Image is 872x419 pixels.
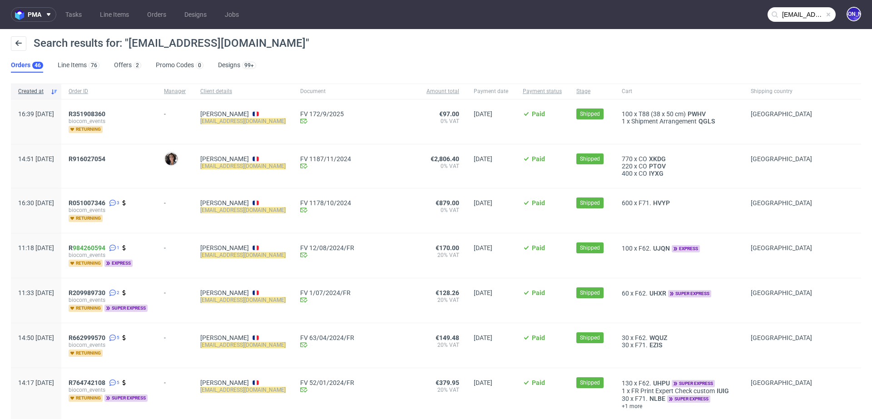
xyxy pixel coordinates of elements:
a: 5 [107,379,119,386]
span: R662999570 [69,334,105,341]
span: F62. [635,290,648,297]
a: FV 172/9/2025 [300,110,412,118]
div: x [622,199,736,207]
span: Cart [622,88,736,95]
span: 30 [622,334,629,341]
div: - [164,286,186,296]
span: 60 [622,290,629,297]
a: [PERSON_NAME] [200,289,249,296]
span: [GEOGRAPHIC_DATA] [751,379,812,386]
span: [GEOGRAPHIC_DATA] [751,244,812,251]
a: 2 [107,289,119,296]
span: returning [69,305,103,312]
mark: [EMAIL_ADDRESS][DOMAIN_NAME] [200,118,286,124]
span: Search results for: "[EMAIL_ADDRESS][DOMAIN_NAME]" [34,37,309,49]
span: T88 (38 x 50 cm) [639,110,686,118]
span: [DATE] [474,155,492,163]
span: biocom_events [69,386,149,394]
span: Shipped [580,199,600,207]
a: FV 1/07/2024/FR [300,289,412,296]
a: XKDG [647,155,668,163]
a: 984260594 [73,244,105,251]
span: 100 [622,245,633,252]
a: [PERSON_NAME] [200,244,249,251]
span: Payment date [474,88,508,95]
span: [GEOGRAPHIC_DATA] [751,155,812,163]
span: IYXG [647,170,665,177]
span: express [104,260,133,267]
mark: [EMAIL_ADDRESS][DOMAIN_NAME] [200,163,286,169]
div: 46 [35,62,41,69]
a: PWHV [686,110,708,118]
a: HVYP [651,199,672,207]
a: [PERSON_NAME] [200,199,249,207]
span: UJQN [651,245,672,252]
span: biocom_events [69,118,149,125]
span: 220 [622,163,633,170]
span: 16:30 [DATE] [18,199,54,207]
span: 14:17 [DATE] [18,379,54,386]
span: CO [639,163,647,170]
div: 2 [136,62,139,69]
span: NLBE [648,395,667,402]
a: [PERSON_NAME] [200,379,249,386]
span: 11:18 [DATE] [18,244,54,251]
span: PTOV [647,163,668,170]
a: 1 [107,244,119,251]
span: 1 [622,387,625,394]
span: 20% VAT [426,296,459,304]
a: EZIS [648,341,664,349]
span: biocom_events [69,296,149,304]
a: Orders [142,7,172,22]
span: 16:39 [DATE] [18,110,54,118]
span: Manager [164,88,186,95]
span: Paid [532,155,545,163]
a: FV 52/01/2024/FR [300,379,412,386]
span: returning [69,350,103,357]
a: 5 [107,334,119,341]
button: pma [11,7,56,22]
span: Shipped [580,289,600,297]
a: Tasks [60,7,87,22]
a: Designs [179,7,212,22]
div: x [622,118,736,125]
span: Shipped [580,379,600,387]
span: €128.26 [436,289,459,296]
a: R764742108 [69,379,107,386]
span: Payment status [523,88,562,95]
mark: [EMAIL_ADDRESS][DOMAIN_NAME] [200,207,286,213]
span: 5 [117,379,119,386]
span: Document [300,88,412,95]
span: 1 [117,244,119,251]
span: Stage [576,88,607,95]
mark: [EMAIL_ADDRESS][DOMAIN_NAME] [200,342,286,348]
img: logo [15,10,28,20]
span: 20% VAT [426,341,459,349]
span: R351908360 [69,110,105,118]
a: Line Items76 [58,58,99,73]
span: Order ID [69,88,149,95]
span: 11:33 [DATE] [18,289,54,296]
a: R051007346 [69,199,107,207]
span: Paid [532,244,545,251]
a: FV 12/08/2024/FR [300,244,412,251]
div: x [622,387,736,394]
span: Shipped [580,334,600,342]
span: 100 [622,110,633,118]
a: +1 more [622,403,736,410]
span: super express [672,380,715,387]
a: R662999570 [69,334,107,341]
span: super express [668,290,711,297]
span: [DATE] [474,110,492,118]
span: super express [104,305,148,312]
div: 0 [198,62,201,69]
span: R [69,244,105,251]
span: returning [69,260,103,267]
span: [DATE] [474,244,492,251]
a: IUIG [715,387,731,394]
span: returning [69,394,103,402]
span: CO [639,155,647,163]
span: F71. [639,199,651,207]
